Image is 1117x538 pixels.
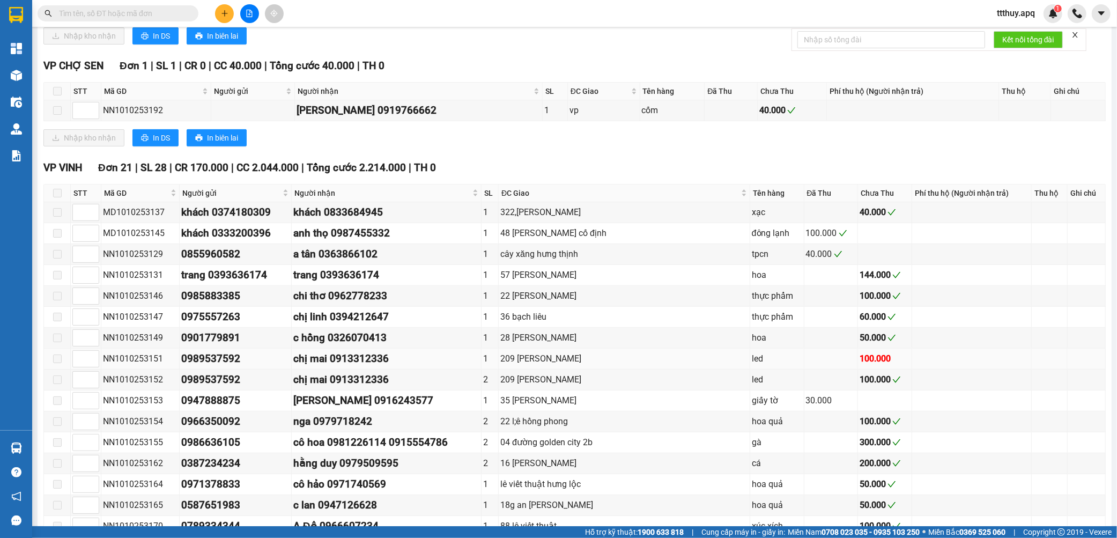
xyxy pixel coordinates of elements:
[500,268,748,282] div: 57 [PERSON_NAME]
[822,528,920,536] strong: 0708 023 035 - 0935 103 250
[103,104,209,117] div: NN1010253192
[103,352,177,365] div: NN1010253151
[156,60,176,72] span: SL 1
[483,352,497,365] div: 1
[752,289,802,303] div: thực phẩm
[483,415,497,428] div: 2
[101,286,180,307] td: NN1010253146
[928,526,1005,538] span: Miền Bắc
[132,27,179,45] button: printerIn DS
[294,187,470,199] span: Người nhận
[752,247,802,261] div: tpcn
[140,161,167,174] span: SL 28
[1057,528,1065,536] span: copyright
[500,205,748,219] div: 322,[PERSON_NAME]
[500,436,748,449] div: 04 đường golden city 2b
[246,10,253,17] span: file-add
[301,161,304,174] span: |
[103,415,177,428] div: NN1010253154
[483,498,497,512] div: 1
[860,436,910,449] div: 300.000
[409,161,411,174] span: |
[483,436,497,449] div: 2
[71,185,101,202] th: STT
[752,436,802,449] div: gà
[860,519,910,533] div: 100.000
[59,8,186,19] input: Tìm tên, số ĐT hoặc mã đơn
[187,27,247,45] button: printerIn biên lai
[169,161,172,174] span: |
[103,456,177,470] div: NN1010253162
[103,436,177,449] div: NN1010253155
[45,10,52,17] span: search
[752,498,802,512] div: hoa quả
[860,477,910,491] div: 50.000
[293,309,479,325] div: chị linh 0394212647
[752,226,802,240] div: đông lạnh
[98,161,132,174] span: Đơn 21
[999,83,1051,100] th: Thu hộ
[135,161,138,174] span: |
[181,455,290,471] div: 0387234234
[892,417,901,426] span: check
[181,288,290,304] div: 0985883385
[101,411,180,432] td: NN1010253154
[181,476,290,492] div: 0971378833
[752,477,802,491] div: hoa quả
[887,334,896,342] span: check
[293,393,479,409] div: [PERSON_NAME] 0916243577
[11,123,22,135] img: warehouse-icon
[788,526,920,538] span: Miền Nam
[483,289,497,303] div: 1
[860,331,910,344] div: 50.000
[1092,4,1111,23] button: caret-down
[500,352,748,365] div: 209 [PERSON_NAME]
[11,97,22,108] img: warehouse-icon
[752,394,802,407] div: giấy tờ
[860,289,910,303] div: 100.000
[103,247,177,261] div: NN1010253129
[103,226,177,240] div: MD1010253145
[752,373,802,386] div: led
[104,85,200,97] span: Mã GD
[500,289,748,303] div: 22 [PERSON_NAME]
[860,205,910,219] div: 40.000
[752,352,802,365] div: led
[101,390,180,411] td: NN1010253153
[43,129,124,146] button: downloadNhập kho nhận
[209,60,211,72] span: |
[483,477,497,491] div: 1
[293,518,479,534] div: A Đệ 0966607234
[701,526,785,538] span: Cung cấp máy in - giấy in:
[500,477,748,491] div: lê viết thuật hưng lộc
[357,60,360,72] span: |
[892,522,901,530] span: check
[860,415,910,428] div: 100.000
[500,456,748,470] div: 16 [PERSON_NAME]
[860,268,910,282] div: 144.000
[887,208,896,217] span: check
[638,528,684,536] strong: 1900 633 818
[195,32,203,41] span: printer
[1014,526,1015,538] span: |
[43,161,82,174] span: VP VINH
[1071,31,1079,39] span: close
[892,459,901,468] span: check
[500,415,748,428] div: 22 l;ê hồng phong
[181,434,290,451] div: 0986636105
[231,161,234,174] span: |
[293,204,479,220] div: khách 0833684945
[483,226,497,240] div: 1
[860,498,910,512] div: 50.000
[101,349,180,370] td: NN1010253151
[181,309,290,325] div: 0975557263
[181,246,290,262] div: 0855960582
[265,4,284,23] button: aim
[11,43,22,54] img: dashboard-icon
[758,83,827,100] th: Chưa Thu
[483,456,497,470] div: 2
[181,414,290,430] div: 0966350092
[293,267,479,283] div: trang 0393636174
[101,244,180,265] td: NN1010253129
[103,498,177,512] div: NN1010253165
